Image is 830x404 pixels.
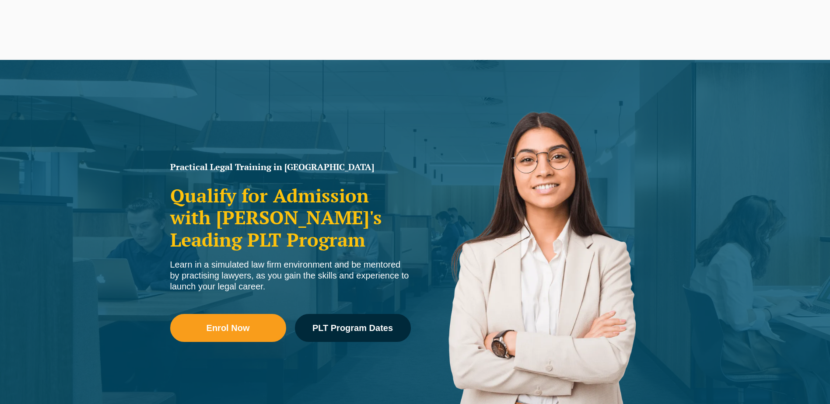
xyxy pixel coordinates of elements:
[170,259,411,292] div: Learn in a simulated law firm environment and be mentored by practising lawyers, as you gain the ...
[170,185,411,251] h2: Qualify for Admission with [PERSON_NAME]'s Leading PLT Program
[312,324,393,332] span: PLT Program Dates
[170,163,411,171] h1: Practical Legal Training in [GEOGRAPHIC_DATA]
[170,314,286,342] a: Enrol Now
[295,314,411,342] a: PLT Program Dates
[207,324,250,332] span: Enrol Now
